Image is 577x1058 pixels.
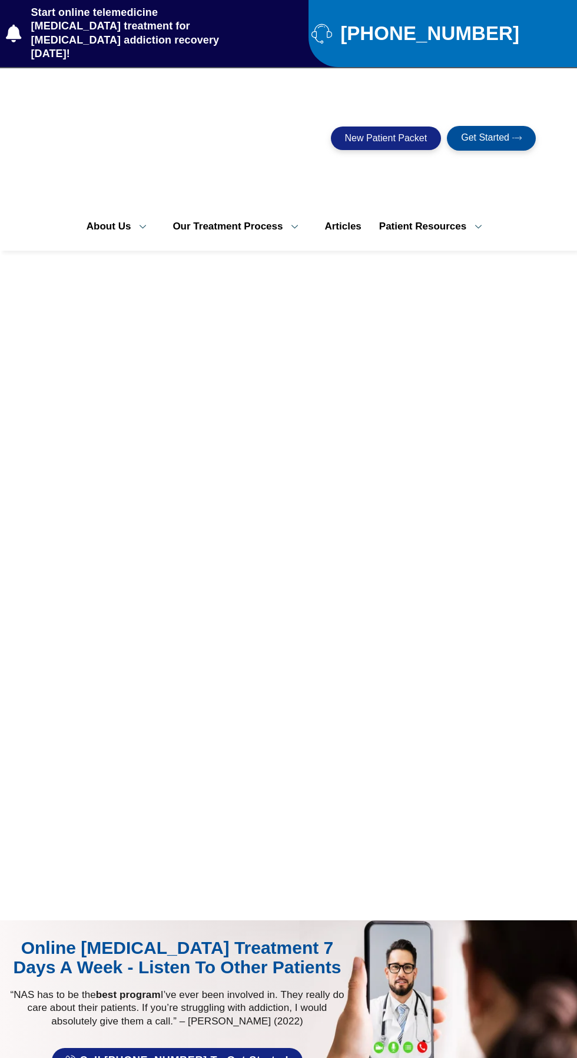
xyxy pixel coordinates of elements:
a: Start online telemedicine [MEDICAL_DATA] treatment for [MEDICAL_DATA] addiction recovery [DATE]! [6,6,248,61]
span: New Patient Packet [345,134,427,143]
span: [PHONE_NUMBER] [337,27,519,40]
a: About Us [78,214,164,239]
a: Get Started [447,126,536,151]
div: Online [MEDICAL_DATA] Treatment 7 Days A Week - Listen to Other Patients [9,938,345,977]
a: Our Treatment Process [164,214,316,239]
a: New Patient Packet [331,127,442,150]
strong: best program [96,989,161,1000]
span: Get Started [461,133,509,144]
span: Start online telemedicine [MEDICAL_DATA] treatment for [MEDICAL_DATA] addiction recovery [DATE]! [28,6,248,61]
p: “NAS has to be the I’ve ever been involved in. They really do care about their patients. If you’r... [6,989,349,1027]
a: [PHONE_NUMBER] [311,23,571,44]
a: Patient Resources [370,214,499,239]
a: Articles [316,214,370,239]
